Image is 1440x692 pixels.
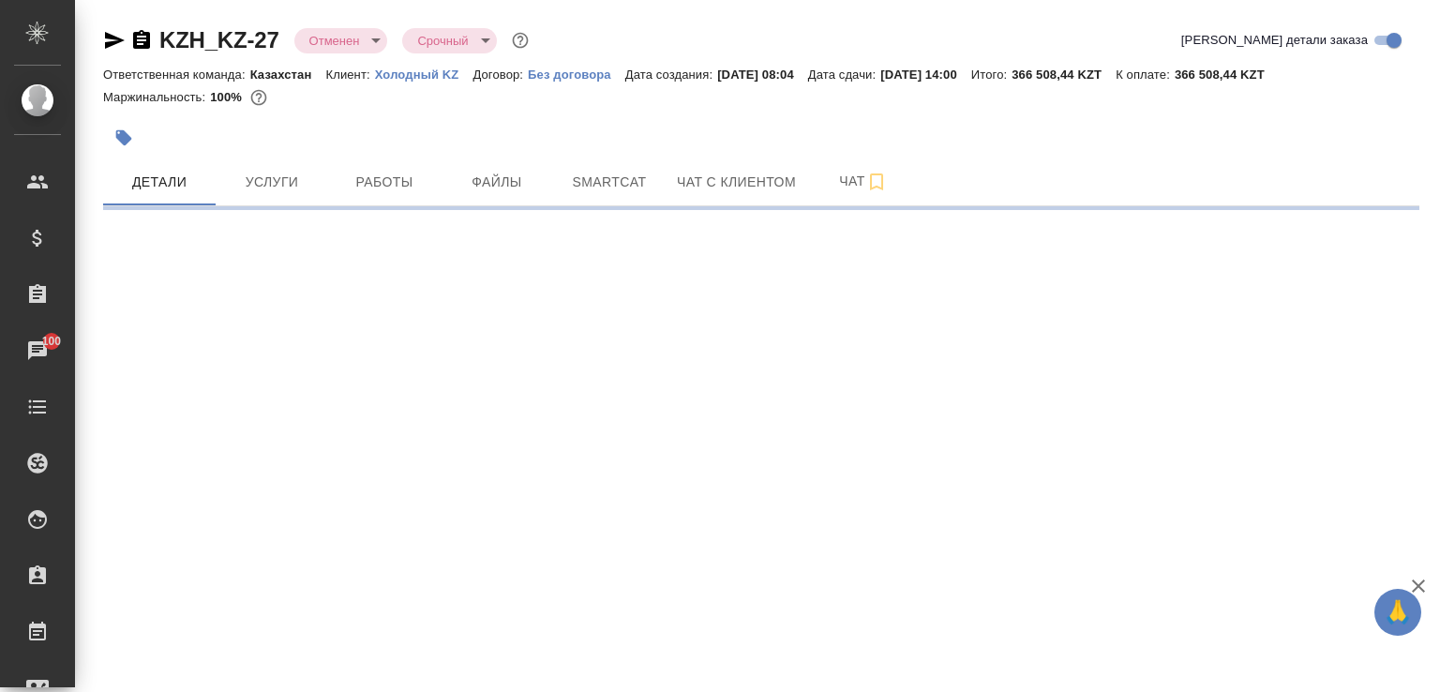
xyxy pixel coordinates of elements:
[339,171,429,194] span: Работы
[103,117,144,158] button: Добавить тэг
[31,332,73,351] span: 100
[1116,68,1175,82] p: К оплате:
[971,68,1012,82] p: Итого:
[250,68,326,82] p: Казахстан
[103,68,250,82] p: Ответственная команда:
[294,28,388,53] div: Отменен
[528,66,625,82] a: Без договора
[865,171,888,193] svg: Подписаться
[564,171,654,194] span: Smartcat
[818,170,908,193] span: Чат
[375,68,473,82] p: Холодный KZ
[625,68,717,82] p: Дата создания:
[304,33,366,49] button: Отменен
[528,68,625,82] p: Без договора
[1374,589,1421,636] button: 🙏
[1382,593,1414,632] span: 🙏
[717,68,808,82] p: [DATE] 08:04
[508,28,532,53] button: Доп статусы указывают на важность/срочность заказа
[1175,68,1279,82] p: 366 508,44 KZT
[1181,31,1368,50] span: [PERSON_NAME] детали заказа
[210,90,247,104] p: 100%
[472,68,528,82] p: Договор:
[375,66,473,82] a: Холодный KZ
[103,90,210,104] p: Маржинальность:
[227,171,317,194] span: Услуги
[247,85,271,110] button: 0.00 KZT;
[130,29,153,52] button: Скопировать ссылку
[325,68,374,82] p: Клиент:
[1012,68,1116,82] p: 366 508,44 KZT
[103,29,126,52] button: Скопировать ссылку для ЯМессенджера
[677,171,796,194] span: Чат с клиентом
[5,327,70,374] a: 100
[452,171,542,194] span: Файлы
[412,33,473,49] button: Срочный
[159,27,279,53] a: KZH_KZ-27
[880,68,971,82] p: [DATE] 14:00
[402,28,496,53] div: Отменен
[808,68,880,82] p: Дата сдачи:
[114,171,204,194] span: Детали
